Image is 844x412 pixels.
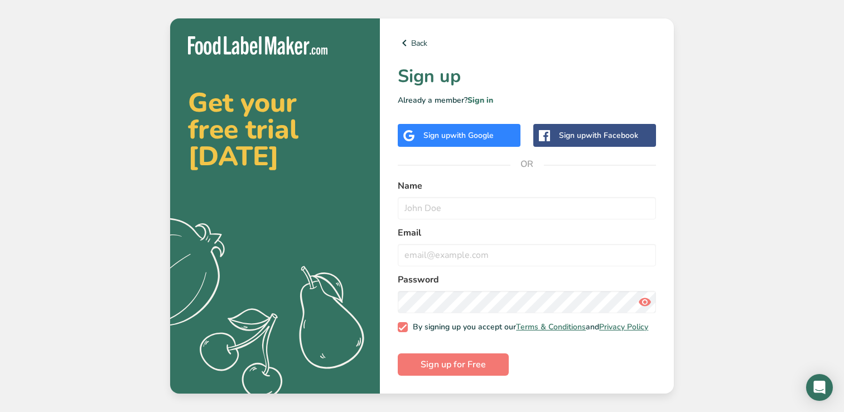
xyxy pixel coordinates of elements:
[398,36,656,50] a: Back
[586,130,638,141] span: with Facebook
[806,374,833,401] div: Open Intercom Messenger
[450,130,494,141] span: with Google
[188,89,362,170] h2: Get your free trial [DATE]
[421,358,486,371] span: Sign up for Free
[516,322,586,332] a: Terms & Conditions
[423,130,494,141] div: Sign up
[188,36,327,55] img: Food Label Maker
[398,63,656,90] h1: Sign up
[559,130,638,141] div: Sign up
[599,322,648,332] a: Privacy Policy
[510,147,544,181] span: OR
[398,226,656,239] label: Email
[398,179,656,193] label: Name
[408,322,649,332] span: By signing up you accept our and
[398,197,656,219] input: John Doe
[398,94,656,106] p: Already a member?
[398,353,509,376] button: Sign up for Free
[398,244,656,266] input: email@example.com
[467,95,493,106] a: Sign in
[398,273,656,286] label: Password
